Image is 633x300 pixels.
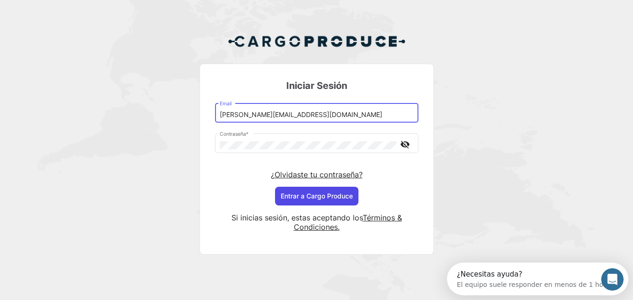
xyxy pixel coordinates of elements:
button: Entrar a Cargo Produce [275,187,358,205]
div: Abrir Intercom Messenger [4,4,193,29]
span: Si inicias sesión, estas aceptando los [231,213,363,222]
img: Cargo Produce Logo [228,30,406,52]
iframe: Intercom live chat [601,268,624,291]
a: ¿Olvidaste tu contraseña? [271,170,363,179]
div: El equipo suele responder en menos de 1 hora. [10,15,165,25]
div: ¿Necesitas ayuda? [10,8,165,15]
input: Email [220,111,413,119]
a: Términos & Condiciones. [294,213,402,232]
h3: Iniciar Sesión [215,79,418,92]
iframe: Intercom live chat discovery launcher [447,263,628,295]
mat-icon: visibility_off [400,139,411,150]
